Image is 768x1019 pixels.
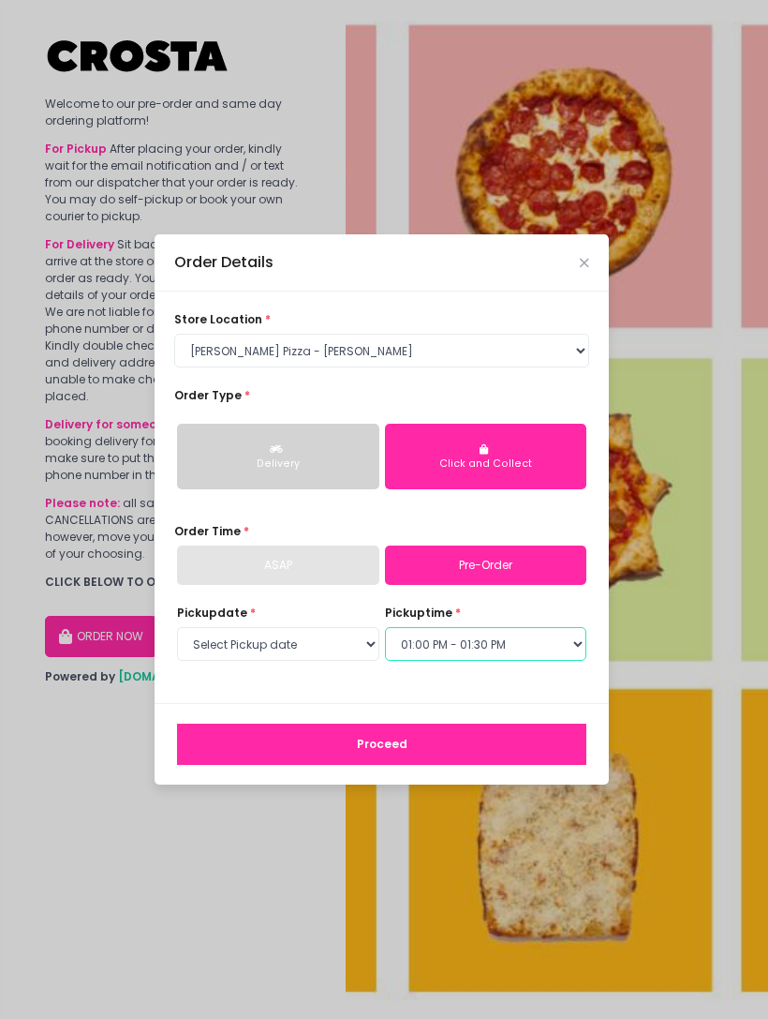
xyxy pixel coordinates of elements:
[189,457,367,472] div: Delivery
[177,605,247,621] span: Pickup date
[385,605,452,621] span: pickup time
[174,523,241,539] span: Order Time
[174,387,242,403] span: Order Type
[385,546,587,585] a: Pre-Order
[174,311,262,327] span: store location
[397,457,575,472] div: Click and Collect
[580,259,589,268] button: Close
[177,724,586,765] button: Proceed
[174,251,273,274] div: Order Details
[177,424,379,489] button: Delivery
[385,424,587,489] button: Click and Collect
